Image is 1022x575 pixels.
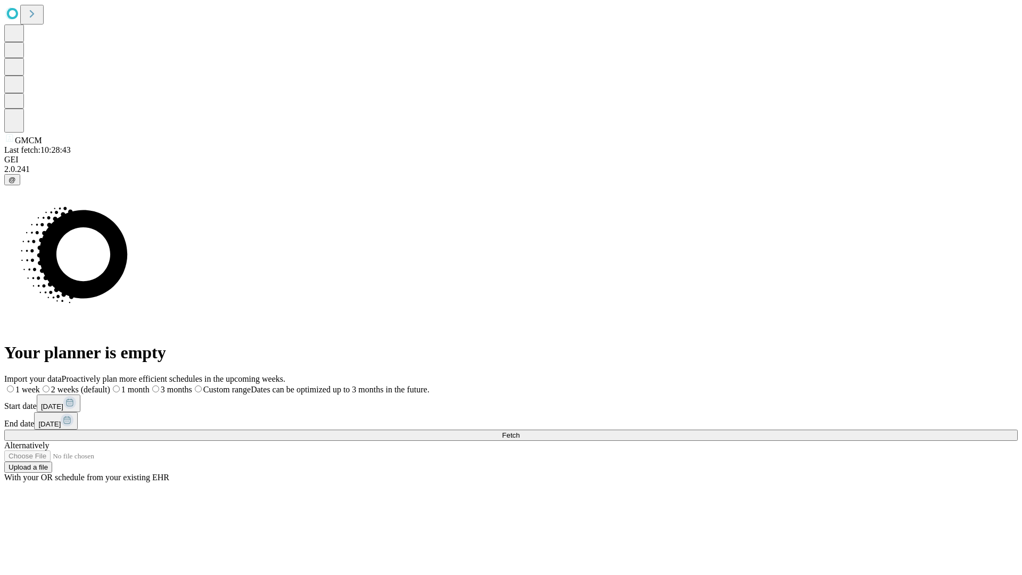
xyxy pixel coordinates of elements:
[4,174,20,185] button: @
[15,385,40,394] span: 1 week
[4,145,71,154] span: Last fetch: 10:28:43
[51,385,110,394] span: 2 weeks (default)
[34,412,78,430] button: [DATE]
[4,343,1018,363] h1: Your planner is empty
[203,385,251,394] span: Custom range
[37,395,80,412] button: [DATE]
[7,385,14,392] input: 1 week
[15,136,42,145] span: GMCM
[62,374,285,383] span: Proactively plan more efficient schedules in the upcoming weeks.
[152,385,159,392] input: 3 months
[4,412,1018,430] div: End date
[4,165,1018,174] div: 2.0.241
[4,441,49,450] span: Alternatively
[113,385,120,392] input: 1 month
[4,462,52,473] button: Upload a file
[502,431,520,439] span: Fetch
[4,430,1018,441] button: Fetch
[251,385,429,394] span: Dates can be optimized up to 3 months in the future.
[195,385,202,392] input: Custom rangeDates can be optimized up to 3 months in the future.
[4,155,1018,165] div: GEI
[43,385,50,392] input: 2 weeks (default)
[4,395,1018,412] div: Start date
[38,420,61,428] span: [DATE]
[4,374,62,383] span: Import your data
[9,176,16,184] span: @
[4,473,169,482] span: With your OR schedule from your existing EHR
[161,385,192,394] span: 3 months
[121,385,150,394] span: 1 month
[41,402,63,410] span: [DATE]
